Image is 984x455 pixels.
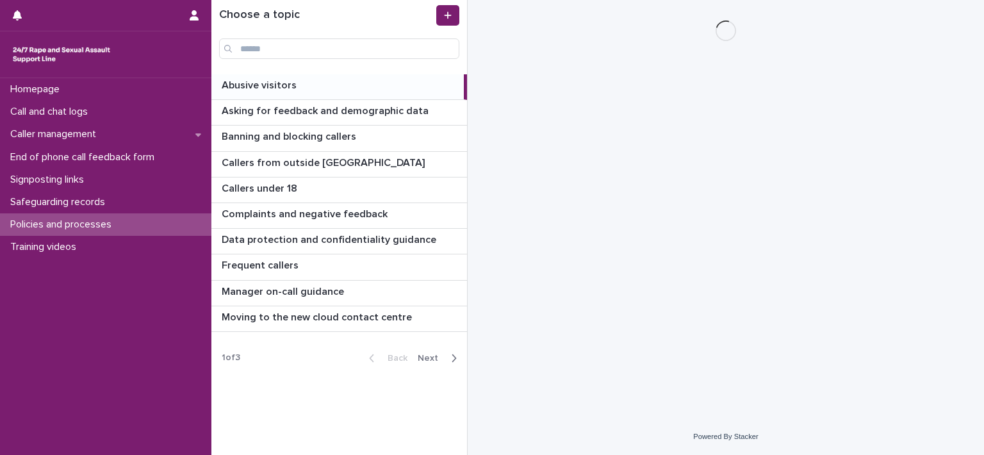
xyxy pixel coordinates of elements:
p: Caller management [5,128,106,140]
img: rhQMoQhaT3yELyF149Cw [10,42,113,67]
a: Asking for feedback and demographic dataAsking for feedback and demographic data [211,100,467,126]
p: 1 of 3 [211,342,250,374]
p: Callers under 18 [222,180,300,195]
p: Safeguarding records [5,196,115,208]
a: Frequent callersFrequent callers [211,254,467,280]
button: Next [413,352,467,364]
p: Signposting links [5,174,94,186]
button: Back [359,352,413,364]
p: Callers from outside [GEOGRAPHIC_DATA] [222,154,427,169]
a: Callers from outside [GEOGRAPHIC_DATA]Callers from outside [GEOGRAPHIC_DATA] [211,152,467,178]
p: Moving to the new cloud contact centre [222,309,414,324]
p: Homepage [5,83,70,95]
input: Search [219,38,459,59]
a: Callers under 18Callers under 18 [211,178,467,203]
a: Complaints and negative feedbackComplaints and negative feedback [211,203,467,229]
a: Data protection and confidentiality guidanceData protection and confidentiality guidance [211,229,467,254]
p: Training videos [5,241,86,253]
a: Banning and blocking callersBanning and blocking callers [211,126,467,151]
a: Moving to the new cloud contact centreMoving to the new cloud contact centre [211,306,467,332]
p: Banning and blocking callers [222,128,359,143]
a: Manager on-call guidanceManager on-call guidance [211,281,467,306]
p: Abusive visitors [222,77,299,92]
p: Policies and processes [5,219,122,231]
span: Next [418,354,446,363]
a: Abusive visitorsAbusive visitors [211,74,467,100]
p: Asking for feedback and demographic data [222,103,431,117]
p: Frequent callers [222,257,301,272]
h1: Choose a topic [219,8,434,22]
p: Manager on-call guidance [222,283,347,298]
a: Powered By Stacker [693,433,758,440]
p: Complaints and negative feedback [222,206,390,220]
p: End of phone call feedback form [5,151,165,163]
span: Back [380,354,407,363]
p: Call and chat logs [5,106,98,118]
p: Data protection and confidentiality guidance [222,231,439,246]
